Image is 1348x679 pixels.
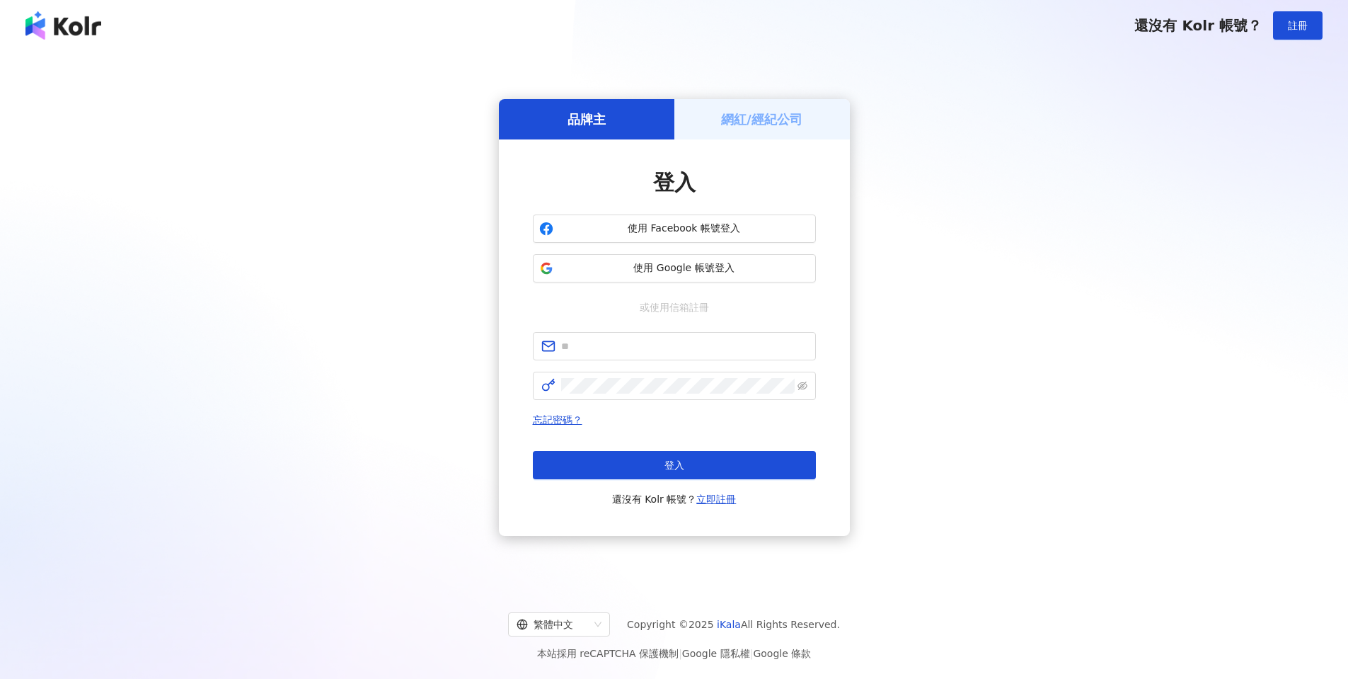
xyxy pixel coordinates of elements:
span: 或使用信箱註冊 [630,299,719,315]
a: 忘記密碼？ [533,414,582,426]
span: eye-invisible [797,381,807,391]
a: iKala [717,619,741,630]
span: 登入 [664,460,684,471]
span: 使用 Facebook 帳號登入 [559,222,810,236]
button: 註冊 [1273,11,1323,40]
img: logo [25,11,101,40]
span: 登入 [653,170,696,195]
button: 使用 Google 帳號登入 [533,254,816,283]
a: Google 隱私權 [682,648,750,659]
span: 還沒有 Kolr 帳號？ [1134,17,1262,34]
span: Copyright © 2025 All Rights Reserved. [627,616,840,633]
button: 登入 [533,451,816,479]
button: 使用 Facebook 帳號登入 [533,215,816,243]
span: 使用 Google 帳號登入 [559,261,810,275]
h5: 品牌主 [568,110,606,128]
a: Google 條款 [753,648,811,659]
span: | [750,648,754,659]
div: 繁體中文 [517,613,589,636]
span: 還沒有 Kolr 帳號？ [612,491,737,508]
h5: 網紅/經紀公司 [721,110,802,128]
span: 註冊 [1288,20,1308,31]
span: 本站採用 reCAPTCHA 保護機制 [537,645,811,662]
a: 立即註冊 [696,493,736,505]
span: | [679,648,682,659]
